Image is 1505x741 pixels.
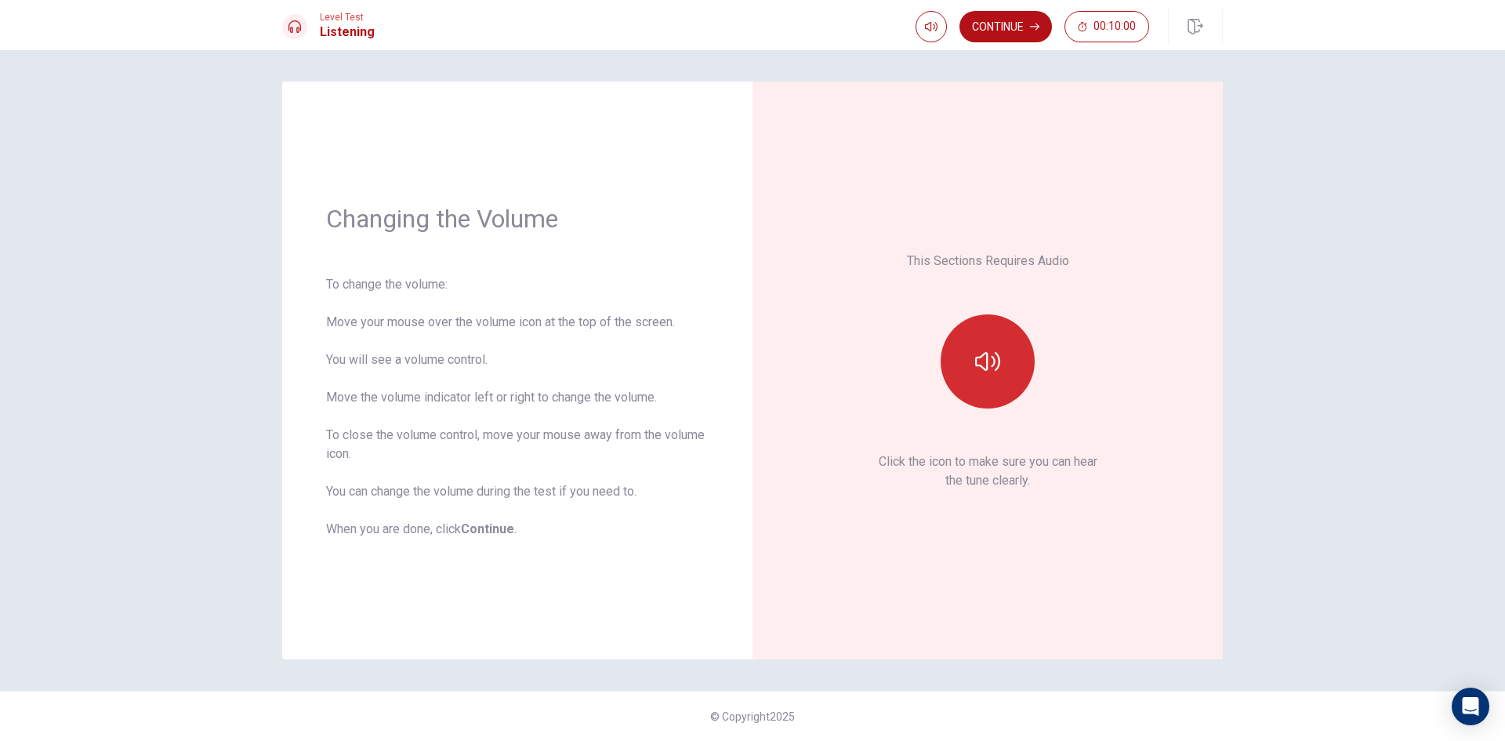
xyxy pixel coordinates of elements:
[320,23,375,42] h1: Listening
[461,521,514,536] b: Continue
[1093,20,1136,33] span: 00:10:00
[326,275,709,539] div: To change the volume: Move your mouse over the volume icon at the top of the screen. You will see...
[879,452,1097,490] p: Click the icon to make sure you can hear the tune clearly.
[907,252,1069,271] p: This Sections Requires Audio
[326,203,709,234] h1: Changing the Volume
[959,11,1052,42] button: Continue
[710,710,795,723] span: © Copyright 2025
[320,12,375,23] span: Level Test
[1452,688,1489,725] div: Open Intercom Messenger
[1064,11,1149,42] button: 00:10:00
